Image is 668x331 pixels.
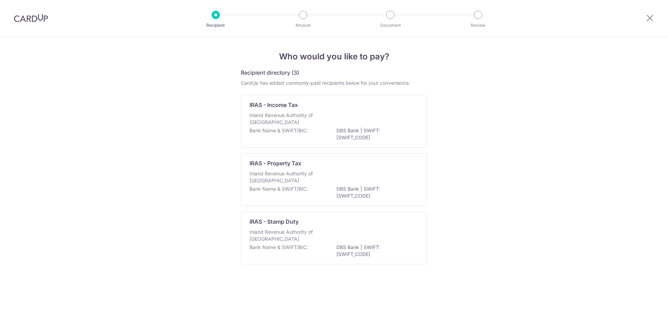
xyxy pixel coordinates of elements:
p: Bank Name & SWIFT/BIC: [249,185,308,192]
p: IRAS - Income Tax [249,101,298,109]
img: CardUp [14,14,48,22]
p: DBS Bank | SWIFT: [SWIFT_CODE] [336,185,414,199]
p: IRAS - Property Tax [249,159,301,167]
p: Bank Name & SWIFT/BIC: [249,244,308,251]
h5: Recipient directory (3) [241,68,299,77]
p: Recipient [190,22,241,29]
p: Inland Revenue Authority of [GEOGRAPHIC_DATA] [249,170,323,184]
h4: Who would you like to pay? [241,50,427,63]
p: Inland Revenue Authority of [GEOGRAPHIC_DATA] [249,112,323,126]
p: Amount [277,22,329,29]
p: Document [365,22,416,29]
p: DBS Bank | SWIFT: [SWIFT_CODE] [336,244,414,258]
div: CardUp has added commonly-paid recipients below for your convenience. [241,80,427,86]
iframe: Opens a widget where you can find more information [623,310,661,328]
p: DBS Bank | SWIFT: [SWIFT_CODE] [336,127,414,141]
p: Bank Name & SWIFT/BIC: [249,127,308,134]
p: Review [452,22,504,29]
p: IRAS - Stamp Duty [249,217,299,226]
p: Inland Revenue Authority of [GEOGRAPHIC_DATA] [249,229,323,242]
